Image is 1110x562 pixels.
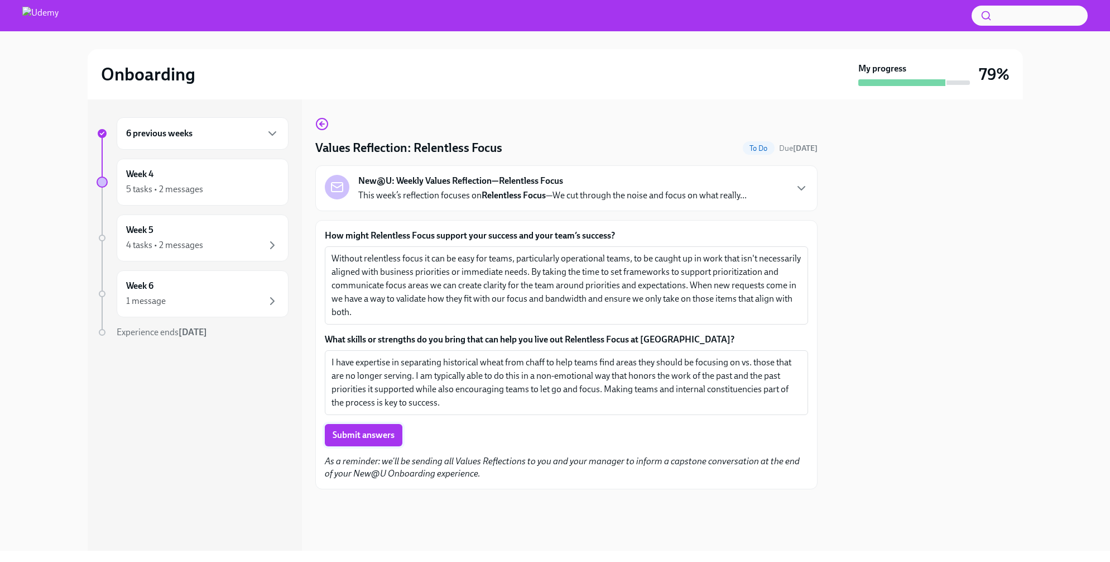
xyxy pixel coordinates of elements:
[979,64,1010,84] h3: 79%
[331,356,801,409] textarea: I have expertise in separating historical wheat from chaff to help teams find areas they should b...
[179,327,207,337] strong: [DATE]
[482,190,546,201] strong: Relentless Focus
[126,127,193,140] h6: 6 previous weeks
[333,430,395,441] span: Submit answers
[793,144,818,153] strong: [DATE]
[858,63,906,75] strong: My progress
[331,252,801,319] textarea: Without relentless focus it can be easy for teams, particularly operational teams, to be caught u...
[126,239,203,251] div: 4 tasks • 2 messages
[126,295,166,307] div: 1 message
[325,334,808,346] label: What skills or strengths do you bring that can help you live out Relentless Focus at [GEOGRAPHIC_...
[315,140,502,156] h4: Values Reflection: Relentless Focus
[325,424,402,446] button: Submit answers
[358,189,747,202] p: This week’s reflection focuses on —We cut through the noise and focus on what really...
[97,215,289,261] a: Week 54 tasks • 2 messages
[126,280,153,292] h6: Week 6
[97,159,289,206] a: Week 45 tasks • 2 messages
[325,456,800,479] em: As a reminder: we'll be sending all Values Reflections to you and your manager to inform a capsto...
[743,144,775,153] span: To Do
[117,117,289,150] div: 6 previous weeks
[325,230,808,242] label: How might Relentless Focus support your success and your team’s success?
[358,175,563,187] strong: New@U: Weekly Values Reflection—Relentless Focus
[117,327,207,337] span: Experience ends
[22,7,59,25] img: Udemy
[779,143,818,154] span: October 6th, 2025 11:00
[126,224,153,236] h6: Week 5
[779,144,818,153] span: Due
[97,270,289,317] a: Week 61 message
[126,168,153,180] h6: Week 4
[101,63,195,85] h2: Onboarding
[126,183,203,196] div: 5 tasks • 2 messages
